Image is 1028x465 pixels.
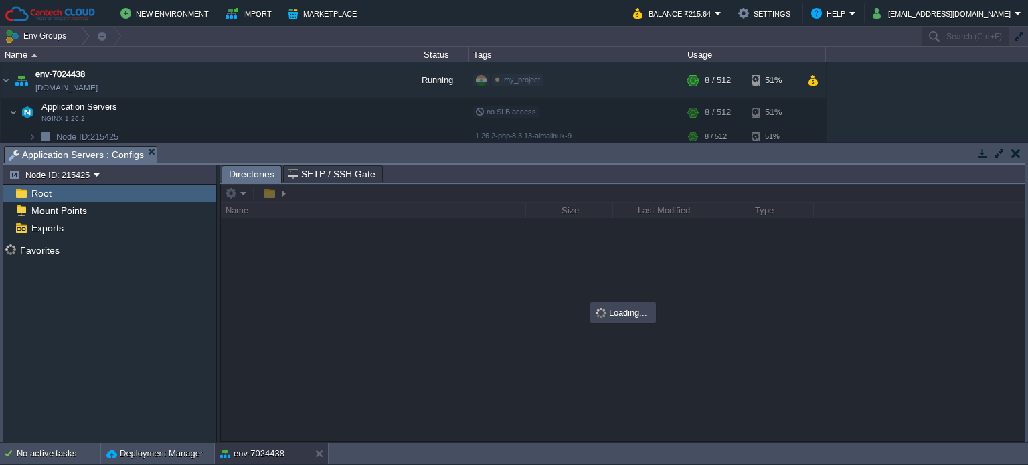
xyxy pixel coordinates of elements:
button: env-7024438 [220,447,284,460]
img: AMDAwAAAACH5BAEAAAAALAAAAAABAAEAAAICRAEAOw== [1,62,11,98]
button: Help [811,5,849,21]
a: Application ServersNGINX 1.26.2 [40,102,119,112]
span: Favorites [17,244,62,256]
div: 8 / 512 [705,99,731,126]
span: NGINX 1.26.2 [41,115,85,123]
img: AMDAwAAAACH5BAEAAAAALAAAAAABAAEAAAICRAEAOw== [28,126,36,147]
button: Marketplace [288,5,361,21]
div: No active tasks [17,443,100,464]
a: Node ID:215425 [55,131,120,143]
div: 51% [752,126,795,147]
span: SFTP / SSH Gate [288,166,375,182]
div: Loading... [592,304,655,322]
a: Root [29,187,54,199]
img: Cantech Cloud [5,5,96,22]
span: Node ID: [56,132,90,142]
img: AMDAwAAAACH5BAEAAAAALAAAAAABAAEAAAICRAEAOw== [12,62,31,98]
span: 215425 [55,131,120,143]
span: Directories [229,166,274,183]
div: Status [403,47,468,62]
div: Tags [470,47,683,62]
span: my_project [504,76,540,84]
button: Env Groups [5,27,71,45]
div: 51% [752,62,795,98]
a: env-7024438 [35,68,85,81]
button: Deployment Manager [106,447,203,460]
button: Balance ₹215.64 [633,5,715,21]
div: Usage [684,47,825,62]
img: AMDAwAAAACH5BAEAAAAALAAAAAABAAEAAAICRAEAOw== [18,99,37,126]
a: Favorites [17,245,62,256]
div: Running [402,62,469,98]
div: 51% [752,99,795,126]
img: AMDAwAAAACH5BAEAAAAALAAAAAABAAEAAAICRAEAOw== [9,99,17,126]
button: Node ID: 215425 [9,169,94,181]
span: Application Servers : Configs [9,147,144,163]
button: Settings [738,5,794,21]
a: Mount Points [29,205,89,217]
div: Name [1,47,402,62]
a: [DOMAIN_NAME] [35,81,98,94]
div: 8 / 512 [705,126,727,147]
span: no SLB access [475,108,536,116]
button: New Environment [120,5,213,21]
a: Exports [29,222,66,234]
button: Import [226,5,276,21]
button: [EMAIL_ADDRESS][DOMAIN_NAME] [873,5,1015,21]
img: AMDAwAAAACH5BAEAAAAALAAAAAABAAEAAAICRAEAOw== [36,126,55,147]
span: 1.26.2-php-8.3.13-almalinux-9 [475,132,572,140]
span: Application Servers [40,101,119,112]
div: 8 / 512 [705,62,731,98]
img: AMDAwAAAACH5BAEAAAAALAAAAAABAAEAAAICRAEAOw== [31,54,37,57]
